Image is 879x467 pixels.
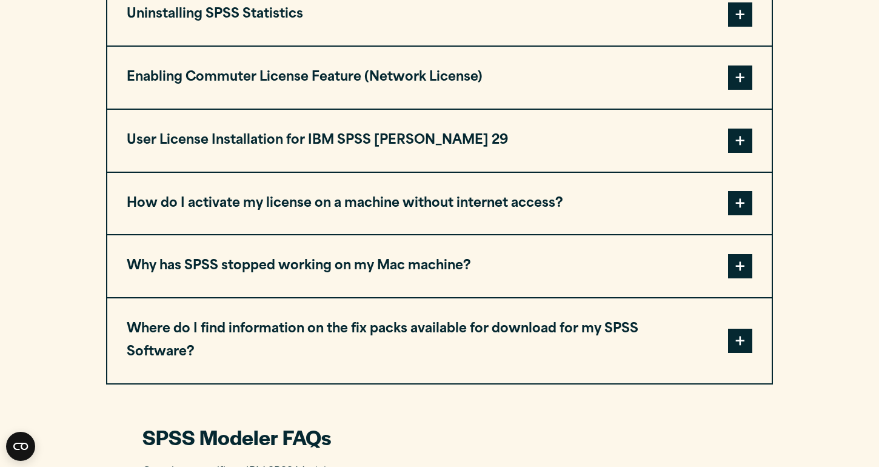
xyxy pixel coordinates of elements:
h2: SPSS Modeler FAQs [142,423,737,451]
button: Where do I find information on the fix packs available for download for my SPSS Software? [107,298,772,383]
button: User License Installation for IBM SPSS [PERSON_NAME] 29 [107,110,772,172]
button: Enabling Commuter License Feature (Network License) [107,47,772,109]
button: How do I activate my license on a machine without internet access? [107,173,772,235]
button: Open CMP widget [6,432,35,461]
button: Why has SPSS stopped working on my Mac machine? [107,235,772,297]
